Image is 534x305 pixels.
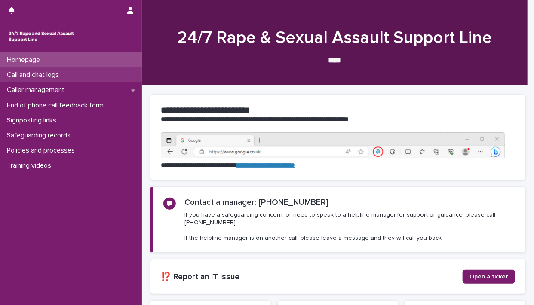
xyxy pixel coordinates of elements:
p: Safeguarding records [3,131,77,140]
h1: 24/7 Rape & Sexual Assault Support Line [150,27,519,48]
span: Open a ticket [470,274,508,280]
p: Signposting links [3,116,63,125]
a: Open a ticket [463,270,515,284]
h2: Contact a manager: [PHONE_NUMBER] [184,198,328,207]
p: Training videos [3,162,58,170]
p: If you have a safeguarding concern, or need to speak to a helpline manager for support or guidanc... [184,211,515,242]
p: Call and chat logs [3,71,66,79]
img: rhQMoQhaT3yELyF149Cw [7,28,76,45]
p: End of phone call feedback form [3,101,110,110]
h2: ⁉️ Report an IT issue [161,272,463,282]
p: Policies and processes [3,146,82,155]
img: https%3A%2F%2Fcdn.document360.io%2F0deca9d6-0dac-4e56-9e8f-8d9979bfce0e%2FImages%2FDocumentation%... [161,132,505,158]
p: Caller management [3,86,71,94]
p: Homepage [3,56,47,64]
